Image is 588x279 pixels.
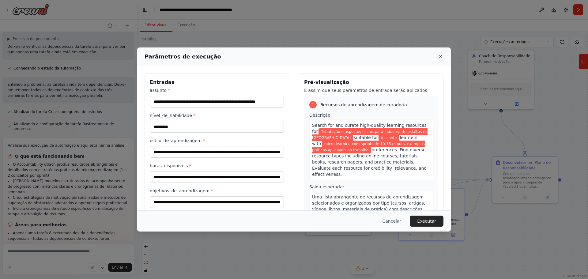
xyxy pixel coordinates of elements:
button: Executar [410,216,443,227]
font: estilo_de_aprendizagem [150,138,202,143]
span: Variável: nível_de_habilidade [379,134,399,141]
font: assunto [150,88,167,93]
font: horas_disponíveis [150,163,188,168]
font: Saída esperada: [309,184,344,189]
font: objetivos_de_aprendizagem [150,188,209,193]
span: preferences. Find diverse resource types including online courses, tutorials, books, research pap... [312,147,427,177]
font: É assim que seus parâmetros de entrada serão aplicados: [304,88,429,93]
font: Pré-visualização [304,79,349,85]
span: Search for and curate high-quality learning resources for [312,123,427,134]
span: Variável: assunto [312,128,428,141]
span: Variável: learning_style [312,141,425,153]
button: Cancelar [378,216,406,227]
font: 1 [312,103,314,107]
span: learners with [312,135,417,146]
font: Parâmetros de execução [145,53,221,60]
span: suitable for [354,135,378,140]
font: Cancelar [383,219,401,224]
font: Descrição: [309,113,332,118]
font: Entradas [150,79,174,85]
font: Executar [417,219,436,224]
font: Uma lista abrangente de recursos de aprendizagem selecionados e organizados por tipo (cursos, art... [312,194,428,230]
font: Recursos de aprendizagem de curadoria [320,102,407,107]
font: nível_de_habilidade [150,113,192,118]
